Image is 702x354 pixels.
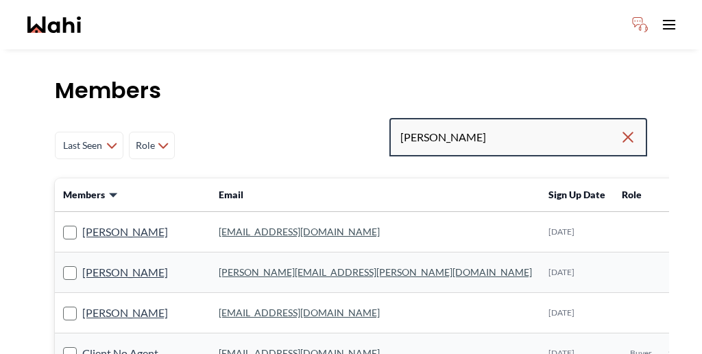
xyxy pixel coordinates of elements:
[135,133,155,158] span: Role
[219,189,243,200] span: Email
[27,16,81,33] a: Wahi homepage
[55,77,647,104] h1: Members
[82,304,168,322] a: [PERSON_NAME]
[540,252,614,293] td: [DATE]
[82,263,168,281] a: [PERSON_NAME]
[219,266,532,278] a: [PERSON_NAME][EMAIL_ADDRESS][PERSON_NAME][DOMAIN_NAME]
[400,125,620,150] input: Search input
[219,307,380,318] a: [EMAIL_ADDRESS][DOMAIN_NAME]
[82,223,168,241] a: [PERSON_NAME]
[548,189,605,200] span: Sign Up Date
[63,188,119,202] button: Members
[540,293,614,333] td: [DATE]
[540,212,614,252] td: [DATE]
[655,11,683,38] button: Toggle open navigation menu
[620,125,636,150] button: Clear search
[63,188,105,202] span: Members
[622,189,642,200] span: Role
[61,133,104,158] span: Last Seen
[219,226,380,237] a: [EMAIL_ADDRESS][DOMAIN_NAME]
